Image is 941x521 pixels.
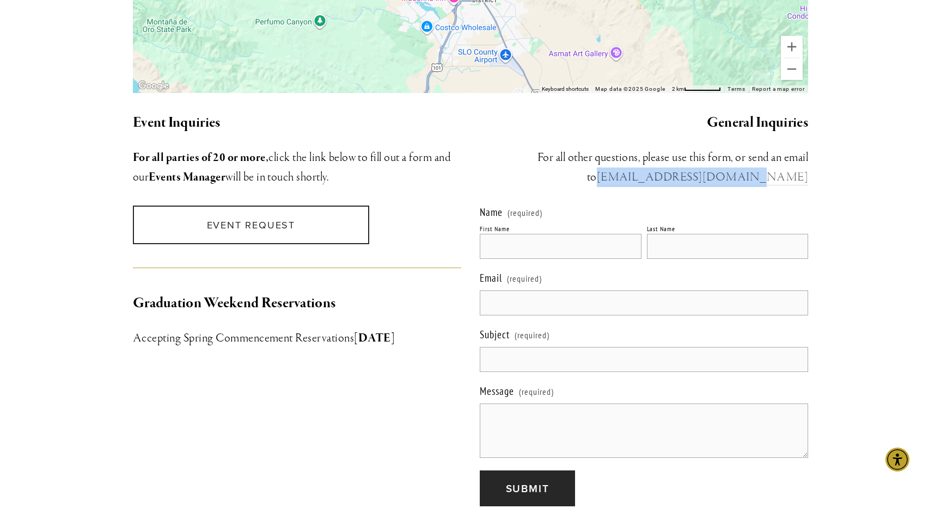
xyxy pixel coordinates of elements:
span: (required) [507,269,542,288]
button: Keyboard shortcuts [542,85,589,93]
span: Map data ©2025 Google [595,86,665,92]
a: Open this area in Google Maps (opens a new window) [136,79,172,93]
span: (required) [519,382,554,401]
button: Zoom in [781,36,803,58]
div: Last Name [647,225,676,233]
h2: Event Inquiries [133,111,461,134]
a: Report a map error [752,86,805,92]
img: Google [136,79,172,93]
a: Event Request [133,206,369,244]
span: Name [480,206,503,219]
h3: Accepting Spring Commencement Reservations [133,328,461,348]
span: Subject [480,328,510,341]
button: SubmitSubmit [480,470,575,507]
h3: click the link below to fill out a form and our will be in touch shortly. [133,148,461,187]
span: Submit [506,481,549,496]
a: [EMAIL_ADDRESS][DOMAIN_NAME] [597,170,808,185]
span: (required) [515,325,549,345]
div: First Name [480,225,510,233]
button: Zoom out [781,58,803,80]
span: 2 km [672,86,684,92]
div: Accessibility Menu [885,448,909,472]
h2: Graduation Weekend Reservations [133,292,461,315]
strong: For all parties of 20 or more, [133,150,268,165]
span: Message [480,384,514,398]
button: Map Scale: 2 km per 64 pixels [669,85,724,93]
strong: [DATE] [354,331,395,346]
a: Terms [728,86,746,92]
span: Email [480,271,502,284]
h3: ​For all other questions, please use this form, or send an email to [480,148,808,187]
strong: Events Manager [149,170,225,185]
span: (required) [508,208,542,217]
h2: General Inquiries [480,111,808,134]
